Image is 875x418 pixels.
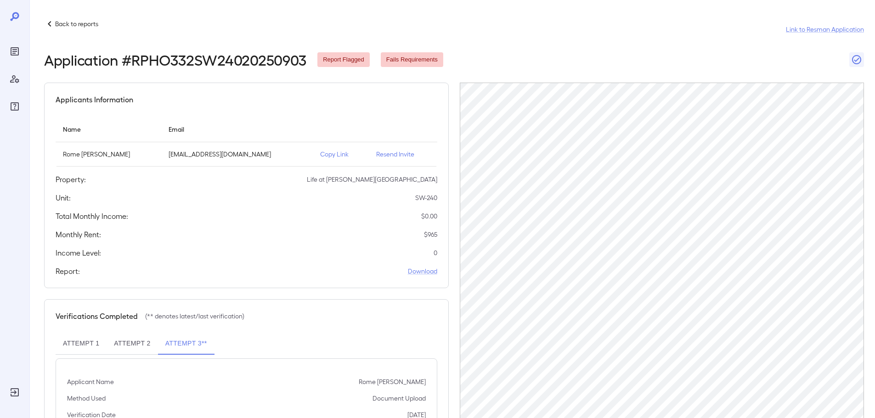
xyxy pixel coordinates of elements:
[359,377,426,386] p: Rome [PERSON_NAME]
[56,116,437,167] table: simple table
[434,248,437,257] p: 0
[67,377,114,386] p: Applicant Name
[408,267,437,276] a: Download
[55,19,98,28] p: Back to reports
[56,333,107,355] button: Attempt 1
[56,247,101,258] h5: Income Level:
[107,333,158,355] button: Attempt 2
[376,150,430,159] p: Resend Invite
[424,230,437,239] p: $ 965
[307,175,437,184] p: Life at [PERSON_NAME][GEOGRAPHIC_DATA]
[421,212,437,221] p: $ 0.00
[56,229,101,240] h5: Monthly Rent:
[7,72,22,86] div: Manage Users
[56,311,138,322] h5: Verifications Completed
[7,385,22,400] div: Log Out
[158,333,215,355] button: Attempt 3**
[56,116,161,142] th: Name
[317,56,370,64] span: Report Flagged
[7,99,22,114] div: FAQ
[7,44,22,59] div: Reports
[169,150,305,159] p: [EMAIL_ADDRESS][DOMAIN_NAME]
[56,174,86,185] h5: Property:
[145,312,244,321] p: (** denotes latest/last verification)
[56,211,128,222] h5: Total Monthly Income:
[415,193,437,202] p: SW-240
[63,150,154,159] p: Rome [PERSON_NAME]
[56,266,80,277] h5: Report:
[56,192,71,203] h5: Unit:
[44,51,306,68] h2: Application # RPHO332SW24020250903
[381,56,443,64] span: Fails Requirements
[373,394,426,403] p: Document Upload
[849,52,864,67] button: Close Report
[56,94,133,105] h5: Applicants Information
[67,394,106,403] p: Method Used
[161,116,313,142] th: Email
[320,150,361,159] p: Copy Link
[786,25,864,34] a: Link to Resman Application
